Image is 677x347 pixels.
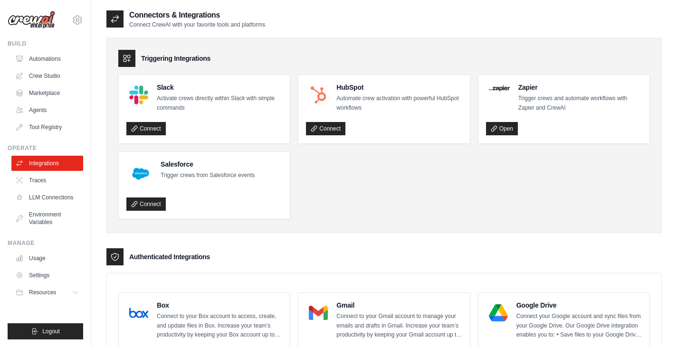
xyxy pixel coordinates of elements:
p: Connect your Google account and sync files from your Google Drive. Our Google Drive integration e... [516,312,642,340]
p: Trigger crews and automate workflows with Zapier and CrewAI [518,94,642,113]
a: Crew Studio [11,68,83,84]
a: Settings [11,268,83,283]
h4: Slack [157,83,282,92]
a: Tool Registry [11,120,83,135]
h4: Salesforce [161,159,255,169]
a: Connect [126,197,166,211]
div: Build [8,40,83,47]
img: Logo [8,11,55,29]
button: Logout [8,323,83,339]
a: Automations [11,51,83,66]
img: Gmail Logo [309,303,328,322]
h4: Zapier [518,83,642,92]
p: Activate crews directly within Slack with simple commands [157,94,282,113]
h4: Box [157,300,282,310]
span: Resources [29,289,56,296]
div: Manage [8,239,83,247]
a: Integrations [11,156,83,171]
a: Connect [306,122,345,135]
p: Connect CrewAI with your favorite tools and platforms [129,21,265,28]
h4: Google Drive [516,300,642,310]
img: Salesforce Logo [129,162,152,185]
h4: Gmail [336,300,462,310]
p: Automate crew activation with powerful HubSpot workflows [336,94,462,113]
h3: Authenticated Integrations [129,252,210,262]
img: Zapier Logo [489,85,510,91]
a: Open [486,122,518,135]
img: Box Logo [129,303,148,322]
p: Trigger crews from Salesforce events [161,171,255,180]
img: Slack Logo [129,85,148,104]
a: Environment Variables [11,207,83,230]
a: Connect [126,122,166,135]
a: LLM Connections [11,190,83,205]
div: Operate [8,144,83,152]
a: Marketplace [11,85,83,101]
h2: Connectors & Integrations [129,9,265,21]
p: Connect to your Box account to access, create, and update files in Box. Increase your team’s prod... [157,312,282,340]
img: HubSpot Logo [309,85,328,104]
a: Traces [11,173,83,188]
a: Usage [11,251,83,266]
a: Agents [11,103,83,118]
h3: Triggering Integrations [141,54,210,63]
h4: HubSpot [336,83,462,92]
img: Google Drive Logo [489,303,508,322]
span: Logout [42,328,60,335]
button: Resources [11,285,83,300]
p: Connect to your Gmail account to manage your emails and drafts in Gmail. Increase your team’s pro... [336,312,462,340]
